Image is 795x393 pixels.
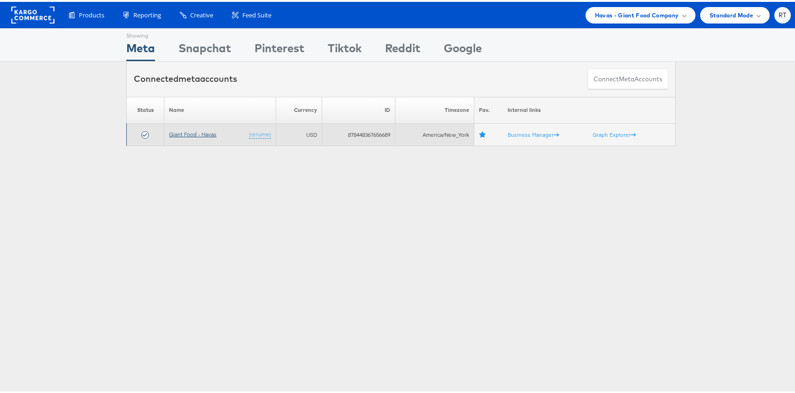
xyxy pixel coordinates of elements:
[710,8,753,18] span: Standard Mode
[126,38,155,59] div: Meta
[178,38,231,59] div: Snapchat
[126,27,155,38] div: Showing
[190,9,213,18] span: Creative
[395,122,474,144] td: America/New_York
[385,38,420,59] div: Reddit
[79,9,104,18] span: Products
[178,71,200,82] span: meta
[322,95,395,122] th: ID
[619,73,634,82] span: meta
[169,129,216,136] a: Giant Food - Havas
[328,38,362,59] div: Tiktok
[249,129,271,137] a: (rename)
[508,129,559,136] a: Business Manager
[595,8,679,18] span: Havas - Giant Food Company
[134,71,237,83] div: Connected accounts
[255,38,304,59] div: Pinterest
[242,9,271,18] span: Feed Suite
[779,10,787,16] span: RT
[133,9,161,18] span: Reporting
[444,38,482,59] div: Google
[322,122,395,144] td: 878448367656689
[395,95,474,122] th: Timezone
[127,95,164,122] th: Status
[164,95,276,122] th: Name
[587,67,668,88] button: ConnectmetaAccounts
[276,122,322,144] td: USD
[276,95,322,122] th: Currency
[593,129,636,136] a: Graph Explorer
